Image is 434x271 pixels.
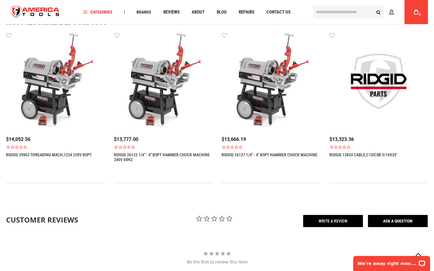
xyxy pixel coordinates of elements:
a: Contact Us [264,8,293,16]
span: Rated 0.0 out of 5 stars 0 reviews [6,145,105,149]
span: $14,052.56 [6,136,30,142]
a: About [189,8,207,16]
span: $13,777.00 [114,136,138,142]
span: 0 [419,13,421,16]
span: Ask a Question [368,215,428,227]
span: About [192,10,205,14]
span: Rated 0.0 out of 5 stars 0 reviews [114,145,213,149]
span: Rated 0.0 out of 5 stars 0 reviews [329,145,428,149]
a: Repairs [236,8,257,16]
a: RIDGID 29863 THREADING MACH,1224 220V BSPT [6,152,92,157]
a: RIDGID 26122 1/4" - 4" BSPT HAMMER CHUCK MACHINE 240V 60HZ [114,152,213,162]
a: Brands [134,8,154,16]
strong: Most Recommended Products [6,19,407,26]
span: Rated 0.0 out of 5 stars 0 reviews [222,145,320,149]
span: Repairs [239,10,254,14]
img: America Tools [6,1,64,23]
a: RIDGID 12833 CABLE,C13ICSB 5/16X35' [329,152,397,157]
img: RIDGID 12833 CABLE,C13ICSB 5/16X35' [329,32,428,131]
span: Contact Us [266,10,291,14]
span: Reviews [163,10,180,14]
div: Be the first to review this item [6,259,428,265]
div: Customer Reviews [6,215,93,225]
span: Write a Review [303,215,363,227]
a: Blog [214,8,229,16]
span: Blog [217,10,227,14]
span: $13,666.19 [222,136,246,142]
span: Brands [137,10,151,14]
a: RIDGID 26127 1/4" - 4" BSPT HAMMER CHUCK MACHINE [222,152,317,157]
span: $13,323.36 [329,136,354,142]
img: RIDGID 29863 THREADING MACH,1224 220V BSPT [6,32,105,131]
img: RIDGID 26127 1/4" - 4" BSPT HAMMER CHUCK MACHINE [222,32,320,131]
button: Search [373,6,384,18]
a: store logo [6,1,64,23]
iframe: LiveChat chat widget [349,252,434,271]
a: Reviews [161,8,182,16]
img: RIDGID 26122 1/4" - 4" BSPT HAMMER CHUCK MACHINE 240V 60HZ [114,32,213,131]
span: Categories [83,10,112,14]
a: Categories [81,8,115,16]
